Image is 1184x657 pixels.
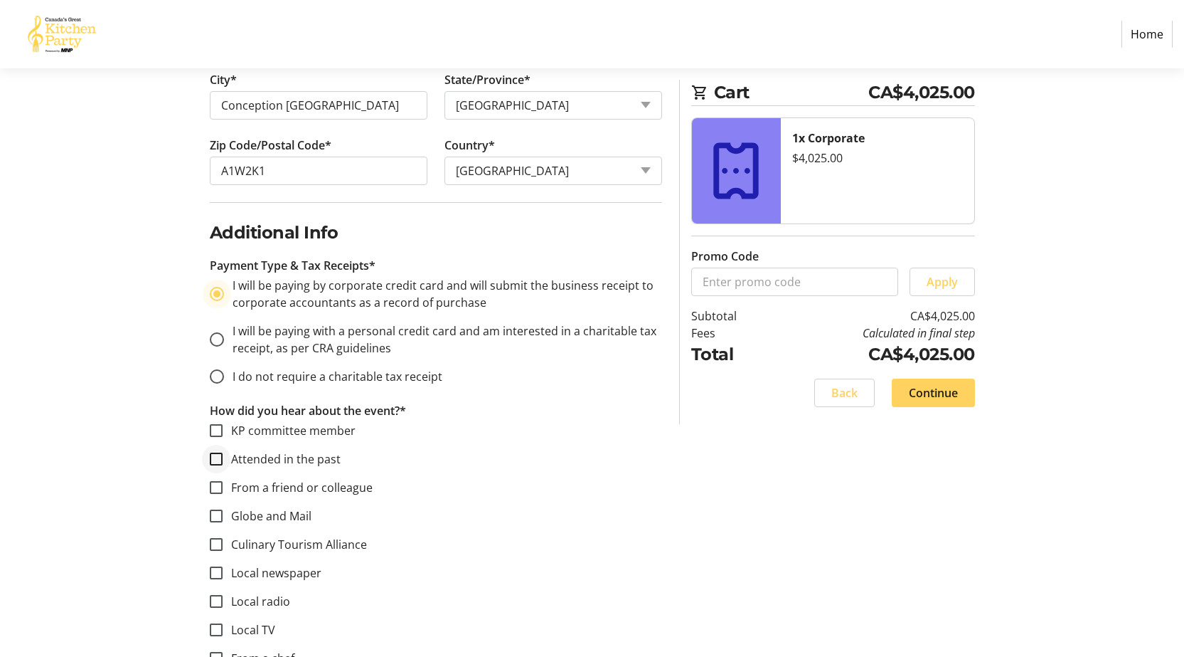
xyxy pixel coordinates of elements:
label: Local radio [223,593,290,610]
span: Apply [927,273,958,290]
td: Calculated in final step [773,325,975,342]
label: Local TV [223,621,275,638]
span: CA$4,025.00 [868,80,975,105]
label: Zip Code/Postal Code* [210,137,331,154]
a: Home [1121,21,1173,48]
label: State/Province* [444,71,530,88]
td: CA$4,025.00 [773,342,975,367]
span: Continue [909,384,958,401]
label: City* [210,71,237,88]
label: Culinary Tourism Alliance [223,536,367,553]
span: Cart [714,80,869,105]
td: Subtotal [691,308,773,325]
label: Globe and Mail [223,508,311,525]
div: $4,025.00 [792,149,963,167]
button: Continue [892,379,975,407]
img: Canada’s Great Kitchen Party's Logo [11,6,112,63]
span: Back [831,384,858,401]
label: Local newspaper [223,564,321,582]
button: Back [814,379,875,407]
input: Zip or Postal Code [210,157,427,185]
p: How did you hear about the event?* [210,402,662,419]
p: Payment Type & Tax Receipts* [210,257,662,274]
span: I will be paying with a personal credit card and am interested in a charitable tax receipt, as pe... [233,323,659,356]
h2: Additional Info [210,220,662,246]
strong: 1x Corporate [792,130,865,146]
label: Promo Code [691,248,759,265]
label: KP committee member [223,422,356,439]
span: I do not require a charitable tax receipt [233,369,442,384]
td: CA$4,025.00 [773,308,975,325]
td: Total [691,342,773,367]
label: From a friend or colleague [223,479,373,496]
td: Fees [691,325,773,342]
label: Attended in the past [223,451,341,468]
span: I will be paying by corporate credit card and will submit the business receipt to corporate accou... [233,278,656,310]
input: Enter promo code [691,268,898,296]
label: Country* [444,137,495,154]
button: Apply [910,268,975,296]
input: City [210,91,427,120]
